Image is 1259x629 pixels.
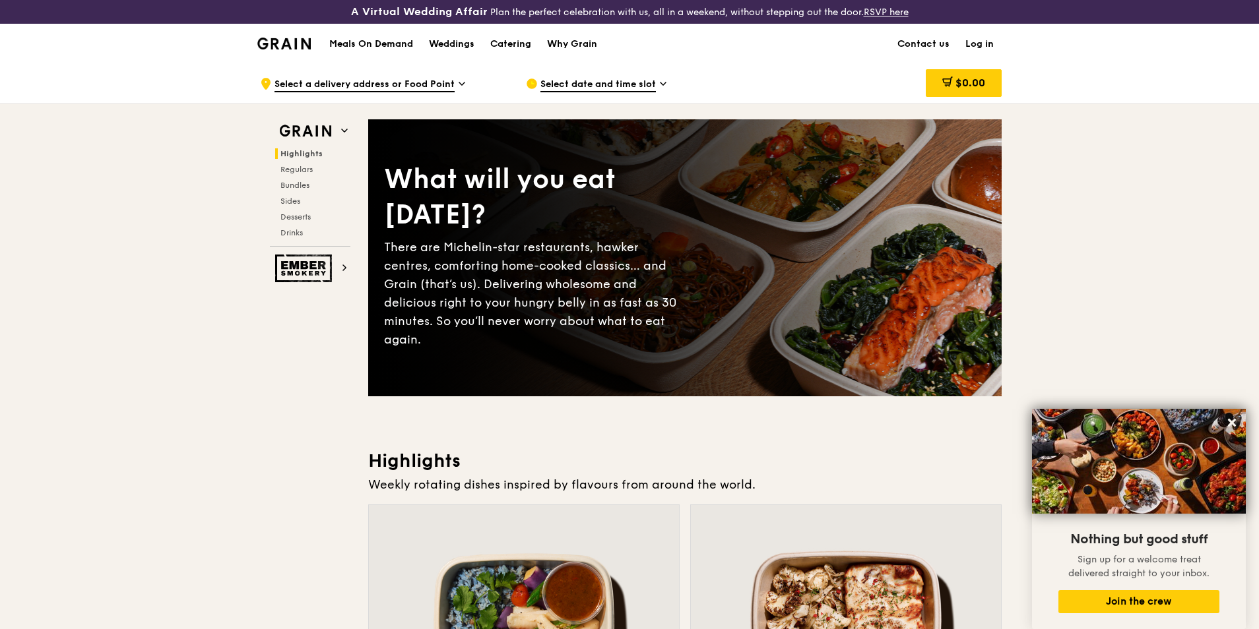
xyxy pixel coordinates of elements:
[384,238,685,349] div: There are Michelin-star restaurants, hawker centres, comforting home-cooked classics… and Grain (...
[280,165,313,174] span: Regulars
[275,119,336,143] img: Grain web logo
[482,24,539,64] a: Catering
[257,38,311,49] img: Grain
[384,162,685,233] div: What will you eat [DATE]?
[274,78,455,92] span: Select a delivery address or Food Point
[257,23,311,63] a: GrainGrain
[351,5,488,18] h3: A Virtual Wedding Affair
[280,212,311,222] span: Desserts
[1058,590,1219,613] button: Join the crew
[280,196,300,206] span: Sides
[1070,531,1208,547] span: Nothing but good stuff
[280,181,309,190] span: Bundles
[329,38,413,51] h1: Meals On Demand
[275,255,336,282] img: Ember Smokery web logo
[368,449,1002,473] h3: Highlights
[547,24,597,64] div: Why Grain
[864,7,909,18] a: RSVP here
[249,5,1010,18] div: Plan the perfect celebration with us, all in a weekend, without stepping out the door.
[280,228,303,237] span: Drinks
[280,149,323,158] span: Highlights
[955,76,985,89] span: $0.00
[889,24,957,64] a: Contact us
[540,78,656,92] span: Select date and time slot
[490,24,531,64] div: Catering
[368,475,1002,494] div: Weekly rotating dishes inspired by flavours from around the world.
[429,24,474,64] div: Weddings
[1032,409,1246,514] img: DSC07876-Edit02-Large.jpeg
[539,24,605,64] a: Why Grain
[421,24,482,64] a: Weddings
[957,24,1002,64] a: Log in
[1221,412,1243,433] button: Close
[1068,554,1210,579] span: Sign up for a welcome treat delivered straight to your inbox.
